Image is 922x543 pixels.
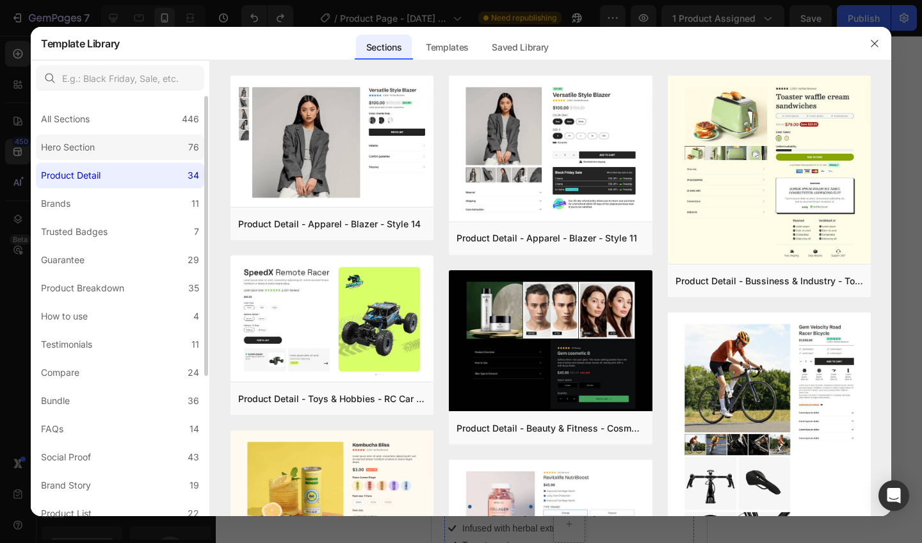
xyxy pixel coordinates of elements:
[188,168,199,183] div: 34
[188,450,199,465] div: 43
[457,421,644,436] div: Product Detail - Beauty & Fitness - Cosmetic - Style 17
[41,450,91,465] div: Social Proof
[878,480,909,511] div: Open Intercom Messenger
[188,506,199,521] div: 22
[23,48,34,54] p: HRS
[481,35,559,60] div: Saved Library
[41,252,85,268] div: Guarantee
[140,346,145,352] button: Dot
[1,73,274,83] p: 🎁 LIMITED TIME - HAIR DAY SALE 🎁
[188,252,199,268] div: 29
[31,453,146,465] p: Powered by salmon cartilage
[188,365,199,380] div: 24
[194,224,199,239] div: 7
[23,40,34,48] div: 17
[31,470,165,482] p: Enhanced with [MEDICAL_DATA]
[190,421,199,437] div: 14
[238,216,421,232] div: Product Detail - Apparel - Blazer - Style 14
[15,87,77,99] div: Product Images
[188,393,199,409] div: 36
[161,36,261,58] p: Limited time:30% OFF + FREESHIPPING
[41,140,95,155] div: Hero Section
[41,280,124,296] div: Product Breakdown
[57,48,67,54] p: MIN
[90,40,100,48] div: 09
[190,478,199,493] div: 19
[57,40,67,48] div: 48
[13,412,263,439] h1: LazeAura Haar Entferner
[41,309,88,324] div: How to use
[41,478,91,493] div: Brand Story
[449,76,652,223] img: pd16.png
[191,337,199,352] div: 11
[188,140,199,155] div: 76
[416,35,479,60] div: Templates
[41,111,90,127] div: All Sections
[31,503,109,515] p: Targets root causes
[41,393,70,409] div: Bundle
[81,6,182,19] span: iPhone 15 Pro Max ( 430 px)
[449,270,652,414] img: pr12.png
[41,224,108,239] div: Trusted Badges
[238,391,426,407] div: Product Detail - Toys & Hobbies - RC Car - Style 30
[191,196,199,211] div: 11
[193,309,199,324] div: 4
[356,35,412,60] div: Sections
[41,337,92,352] div: Testimonials
[230,76,433,209] img: pd19.png
[182,111,199,127] div: 446
[41,506,92,521] div: Product List
[230,255,433,384] img: pd30.png
[130,346,135,352] button: Dot
[675,273,863,289] div: Product Detail - Bussiness & Industry - Toaster - Style 33
[457,231,637,246] div: Product Detail - Apparel - Blazer - Style 11
[76,389,188,402] p: 122,000+ Happy Customers
[668,76,871,266] img: pd33.png
[41,27,120,60] h2: Template Library
[41,421,63,437] div: FAQs
[41,196,70,211] div: Brands
[90,48,100,54] p: SEC
[41,365,79,380] div: Compare
[36,65,204,91] input: E.g.: Black Friday, Sale, etc.
[41,168,101,183] div: Product Detail
[188,280,199,296] div: 35
[31,487,140,498] p: Infused with herbal extracts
